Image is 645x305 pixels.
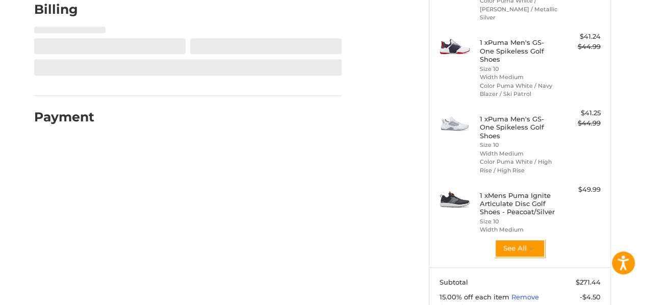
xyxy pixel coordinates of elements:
[560,118,601,129] div: $44.99
[480,149,558,158] li: Width Medium
[480,73,558,82] li: Width Medium
[480,65,558,73] li: Size 10
[480,115,558,140] h4: 1 x Puma Men's GS-One Spikeless Golf Shoes
[480,225,558,234] li: Width Medium
[560,32,601,42] div: $41.24
[560,42,601,52] div: $44.99
[34,109,94,125] h2: Payment
[34,2,94,17] h2: Billing
[480,191,558,216] h4: 1 x Mens Puma Ignite Articulate Disc Golf Shoes - Peacoat/Silver
[560,108,601,118] div: $41.25
[480,38,558,63] h4: 1 x Puma Men's GS-One Spikeless Golf Shoes
[560,185,601,195] div: $49.99
[480,82,558,98] li: Color Puma White / Navy Blazer / Ski Patrol
[480,141,558,149] li: Size 10
[480,217,558,226] li: Size 10
[495,239,545,258] button: See All
[480,158,558,174] li: Color Puma White / High Rise / High Rise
